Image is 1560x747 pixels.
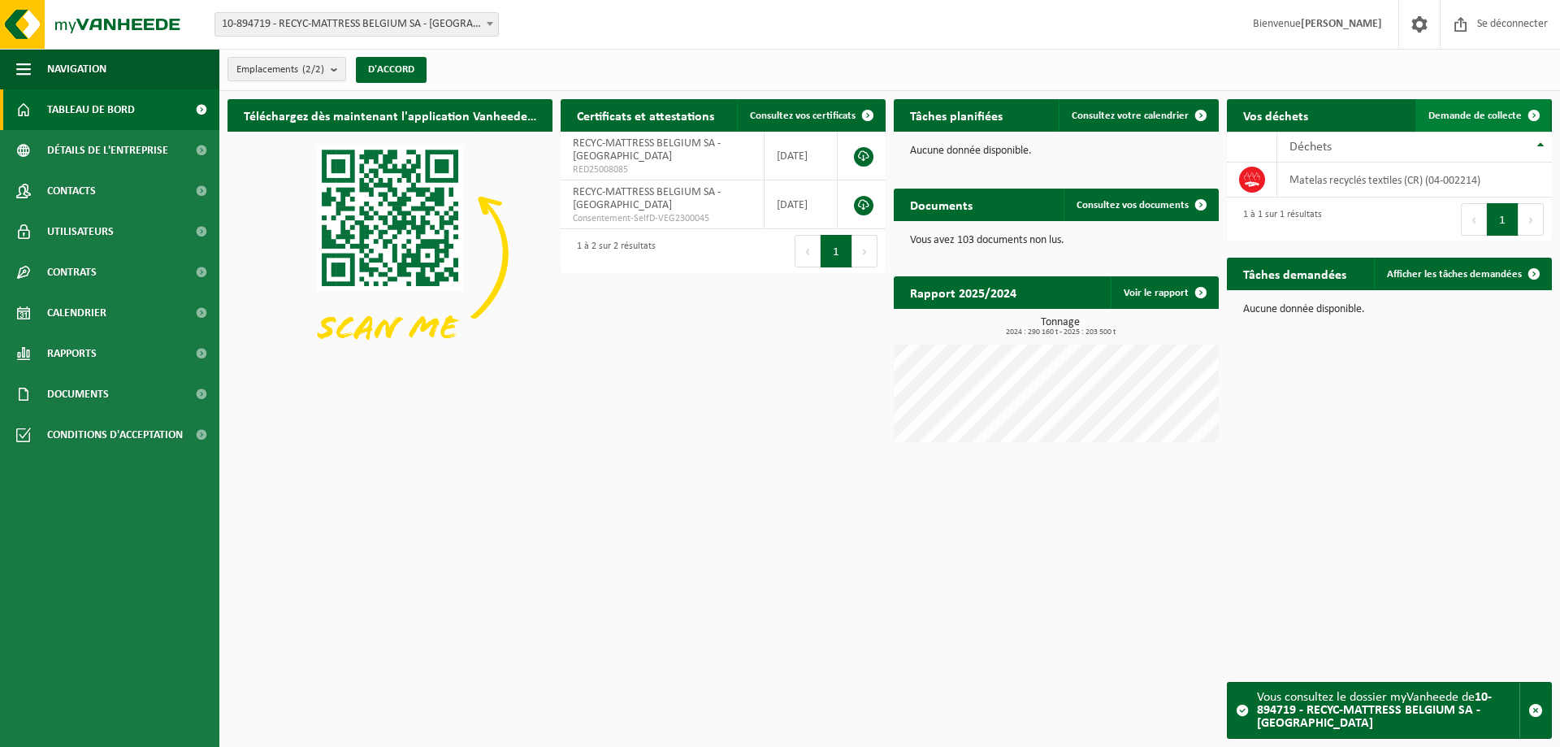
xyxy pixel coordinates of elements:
button: 1 [821,235,852,267]
font: Contacts [47,185,96,198]
font: Aucune donnée disponible. [910,145,1032,157]
font: D'ACCORD [368,64,414,75]
font: Conditions d'acceptation [47,429,183,441]
a: Consultez vos certificats [737,99,884,132]
font: 1 [1499,215,1506,227]
span: 10-894719 - RECYC-MATTRESS BELGIUM SA - SAINT-GILLES [215,13,498,36]
font: 1 à 2 sur 2 résultats [577,241,656,251]
font: [DATE] [777,199,808,211]
font: Certificats et attestations [577,111,714,124]
font: RECYC-MATTRESS BELGIUM SA - [GEOGRAPHIC_DATA] [573,137,721,163]
font: Emplacements [236,64,298,75]
font: Téléchargez dès maintenant l'application Vanheede+ ! [244,111,541,124]
font: 1 [833,246,839,258]
a: Consultez vos documents [1064,189,1217,221]
font: Utilisateurs [47,226,114,238]
font: Vous avez 103 documents non lus. [910,234,1064,246]
button: Précédent [1461,203,1487,236]
button: Emplacements(2/2) [227,57,346,81]
button: Précédent [795,235,821,267]
button: Suivant [852,235,877,267]
font: Consultez votre calendrier [1072,111,1189,121]
font: Vos déchets [1243,111,1308,124]
font: Documents [47,389,109,401]
font: Aucune donnée disponible. [1243,303,1365,315]
button: Suivant [1519,203,1544,236]
font: Afficher les tâches demandées [1387,269,1522,280]
a: Consultez votre calendrier [1059,99,1217,132]
font: Bienvenue [1253,18,1301,30]
img: Téléchargez l'application VHEPlus [227,132,552,376]
font: RED25008085 [573,165,628,175]
font: Navigation [47,63,106,76]
font: Se déconnecter [1477,18,1548,30]
a: Afficher les tâches demandées [1374,258,1550,290]
font: Consentement-SelfD-VEG2300045 [573,214,709,224]
font: Documents [910,200,973,213]
a: Demande de collecte [1415,99,1550,132]
font: Rapports [47,348,97,360]
font: Calendrier [47,307,106,319]
font: Contrats [47,267,97,279]
font: Tâches planifiées [910,111,1003,124]
font: Tableau de bord [47,104,135,116]
font: (2/2) [302,64,324,75]
font: 1 à 1 sur 1 résultats [1243,210,1322,219]
font: Consultez vos certificats [750,111,856,121]
font: Vous consultez le dossier myVanheede de [1257,691,1475,704]
font: Déchets [1289,141,1332,154]
font: Détails de l'entreprise [47,145,168,157]
font: Matelas recyclés textiles (CR) (04-002214) [1289,174,1480,186]
font: Consultez vos documents [1077,200,1189,211]
font: Rapport 2025/2024 [910,288,1016,301]
font: 10-894719 - RECYC-MATTRESS BELGIUM SA - [GEOGRAPHIC_DATA] [1257,691,1492,730]
button: D'ACCORD [356,57,427,83]
font: Tonnage [1041,316,1080,328]
span: 10-894719 - RECYC-MATTRESS BELGIUM SA - SAINT-GILLES [214,12,499,37]
a: Voir le rapport [1111,276,1217,309]
font: 10-894719 - RECYC-MATTRESS BELGIUM SA - [GEOGRAPHIC_DATA] [222,18,528,30]
font: Voir le rapport [1124,288,1189,298]
font: 2024 : 290 160 t - 2025 : 203 500 t [1006,328,1116,337]
font: Demande de collecte [1428,111,1522,121]
font: RECYC-MATTRESS BELGIUM SA - [GEOGRAPHIC_DATA] [573,186,721,211]
button: 1 [1487,203,1519,236]
font: [PERSON_NAME] [1301,18,1382,30]
font: Tâches demandées [1243,269,1346,282]
font: [DATE] [777,150,808,163]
